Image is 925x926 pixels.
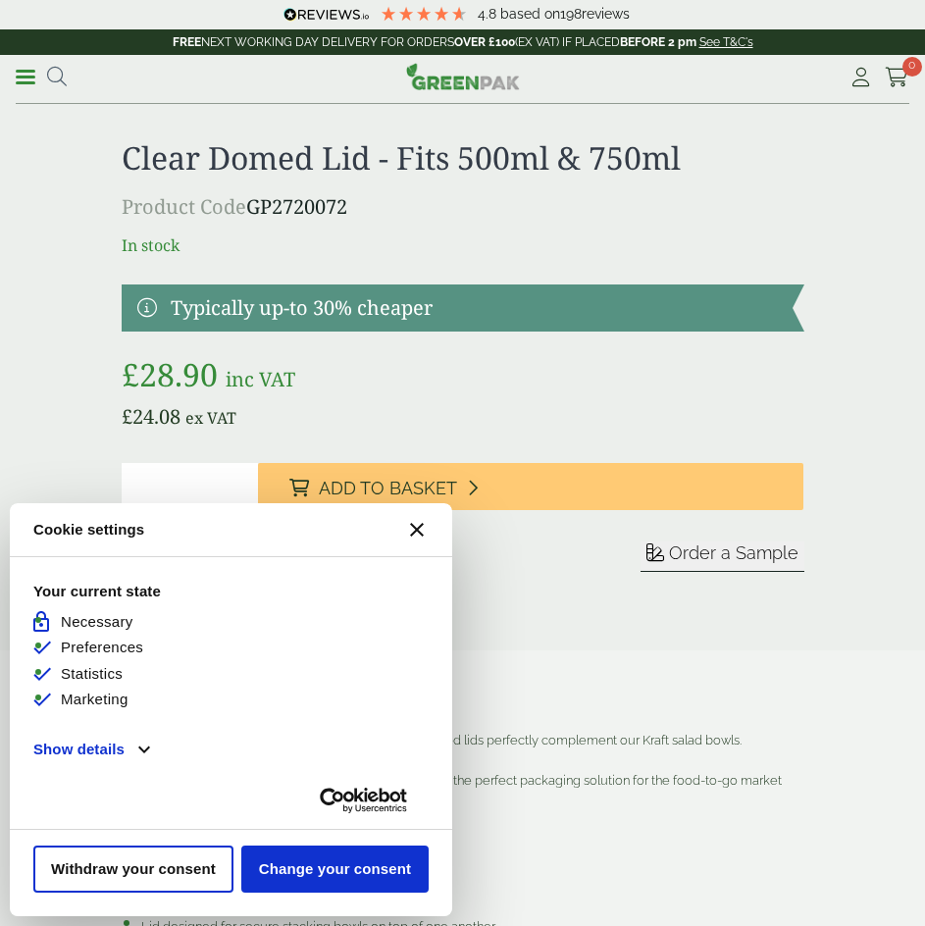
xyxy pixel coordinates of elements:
span: Product Code [122,193,246,220]
span: £ [122,403,132,430]
strong: OVER £100 [454,35,515,49]
a: 0 [885,63,909,92]
strong: Your current state [33,581,429,603]
p: In stock [122,233,804,257]
strong: Cookie settings [33,519,144,541]
span: 4.8 [478,6,500,22]
img: GreenPak Supplies [406,63,520,90]
i: Cart [885,68,909,87]
i: My Account [848,68,873,87]
button: Show details [33,739,150,761]
li: Statistics [33,663,429,686]
span: Add to Basket [319,478,457,499]
li: Marketing [33,689,429,711]
strong: BEFORE 2 pm [620,35,696,49]
img: REVIEWS.io [283,8,369,22]
span: 0 [902,57,922,77]
button: Change your consent [241,846,429,893]
li: Necessary [33,611,429,634]
button: Close CMP widget [393,506,440,553]
span: Our Kraft salad bowls, alongside our clear domed lids are the perfect packaging solution for the ... [122,773,782,788]
span: Based on [500,6,560,22]
p: GP2720072 [122,192,804,222]
span: reviews [582,6,630,22]
span: £ [122,353,139,395]
span: ex VAT [185,407,236,429]
button: Withdraw your consent [33,846,233,893]
h3: Description [122,682,804,715]
button: Add to Basket [258,463,804,510]
span: 198 [560,6,582,22]
h1: Clear Domed Lid - Fits 500ml & 750ml [122,139,804,177]
span: Order a Sample [669,542,798,563]
bdi: 28.90 [122,353,218,395]
a: Usercentrics Cookiebot - opens new page [298,788,429,813]
span: inc VAT [226,366,295,392]
a: See T&C's [699,35,753,49]
div: 4.79 Stars [380,5,468,23]
li: Preferences [33,637,429,659]
bdi: 24.08 [122,403,180,430]
strong: FREE [173,35,201,49]
button: Order a Sample [641,541,804,572]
